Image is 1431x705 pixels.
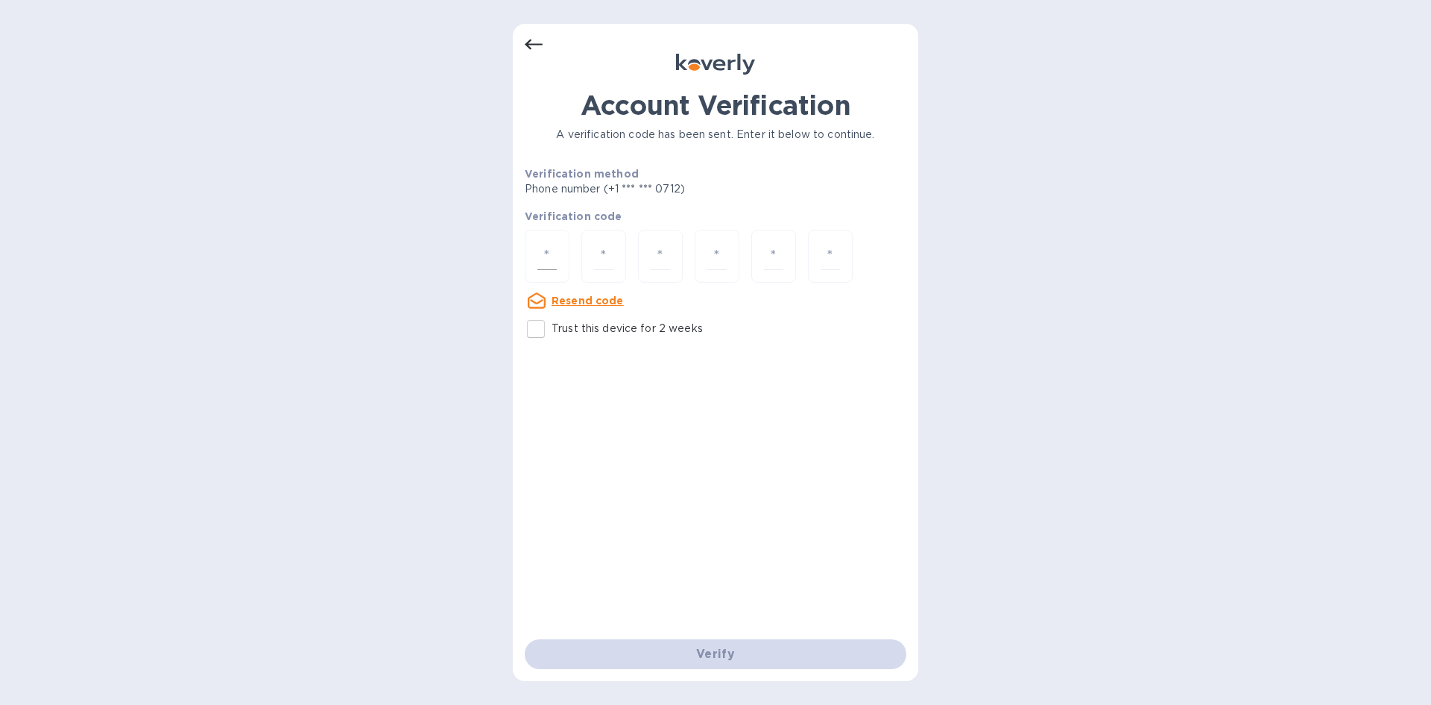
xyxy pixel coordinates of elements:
b: Verification method [525,168,639,180]
h1: Account Verification [525,90,906,121]
p: Verification code [525,209,906,224]
p: Trust this device for 2 weeks [552,321,703,336]
p: Phone number (+1 *** *** 0712) [525,181,799,197]
u: Resend code [552,295,624,307]
p: A verification code has been sent. Enter it below to continue. [525,127,906,142]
